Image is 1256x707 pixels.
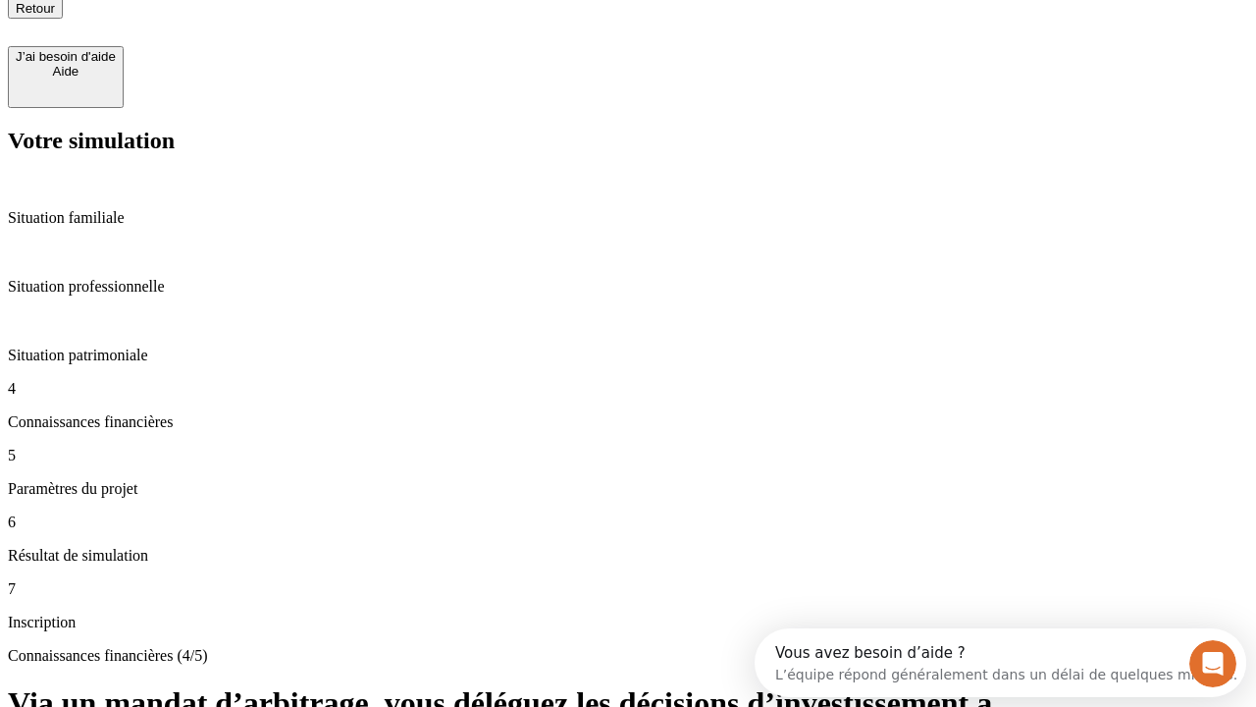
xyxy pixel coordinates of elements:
[8,209,1248,227] p: Situation familiale
[8,514,1248,531] p: 6
[1189,640,1236,687] iframe: Intercom live chat
[8,413,1248,431] p: Connaissances financières
[16,1,55,16] span: Retour
[8,278,1248,296] p: Situation professionnelle
[8,46,124,108] button: J’ai besoin d'aideAide
[8,380,1248,398] p: 4
[8,647,1248,665] p: Connaissances financières (4/5)
[8,347,1248,364] p: Situation patrimoniale
[8,128,1248,154] h2: Votre simulation
[8,580,1248,598] p: 7
[21,32,483,53] div: L’équipe répond généralement dans un délai de quelques minutes.
[16,49,116,64] div: J’ai besoin d'aide
[8,447,1248,464] p: 5
[755,628,1246,697] iframe: Intercom live chat discovery launcher
[16,64,116,79] div: Aide
[8,614,1248,631] p: Inscription
[8,480,1248,498] p: Paramètres du projet
[21,17,483,32] div: Vous avez besoin d’aide ?
[8,8,541,62] div: Ouvrir le Messenger Intercom
[8,547,1248,565] p: Résultat de simulation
